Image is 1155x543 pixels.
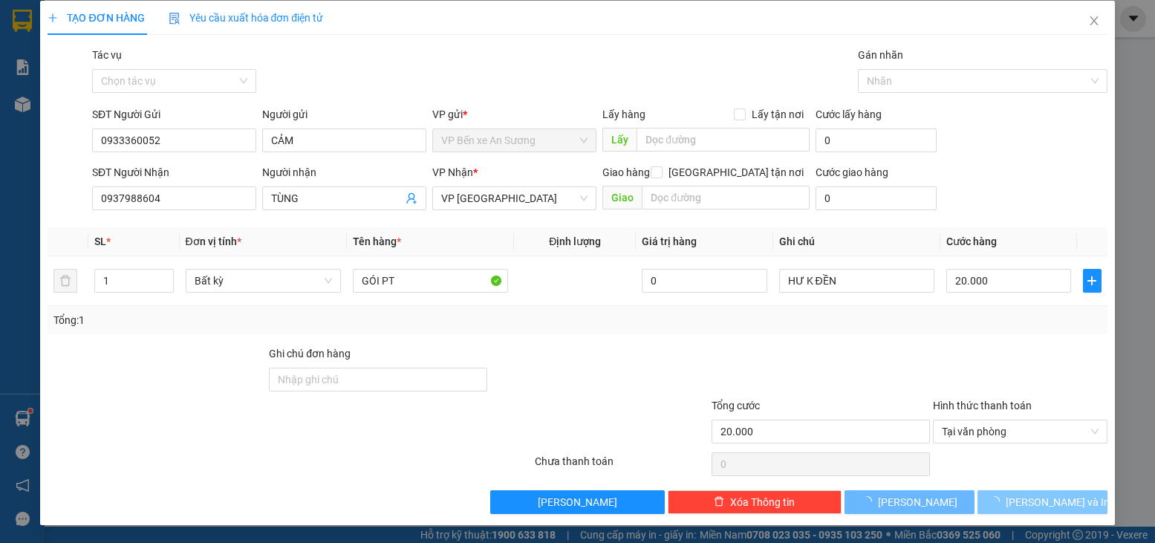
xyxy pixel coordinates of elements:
[4,96,155,105] span: [PERSON_NAME]:
[92,106,256,123] div: SĐT Người Gửi
[845,490,975,514] button: [PERSON_NAME]
[977,490,1107,514] button: [PERSON_NAME] và In
[4,108,91,117] span: In ngày:
[816,166,888,178] label: Cước giao hàng
[117,66,182,75] span: Hotline: 19001152
[946,235,997,247] span: Cước hàng
[538,494,617,510] span: [PERSON_NAME]
[186,235,241,247] span: Đơn vị tính
[117,24,200,42] span: Bến xe [GEOGRAPHIC_DATA]
[406,192,417,204] span: user-add
[816,129,937,152] input: Cước lấy hàng
[533,453,710,479] div: Chưa thanh toán
[862,496,878,507] span: loading
[53,312,446,328] div: Tổng: 1
[816,186,937,210] input: Cước giao hàng
[712,400,760,412] span: Tổng cước
[642,186,809,209] input: Dọc đường
[779,269,934,293] input: Ghi Chú
[269,368,487,391] input: Ghi chú đơn hàng
[933,400,1032,412] label: Hình thức thanh toán
[1084,275,1100,287] span: plus
[602,128,637,152] span: Lấy
[942,420,1098,443] span: Tại văn phòng
[269,348,351,360] label: Ghi chú đơn hàng
[1073,1,1115,42] button: Close
[353,235,401,247] span: Tên hàng
[816,108,882,120] label: Cước lấy hàng
[878,494,957,510] span: [PERSON_NAME]
[94,235,106,247] span: SL
[1083,269,1101,293] button: plus
[40,80,182,92] span: -----------------------------------------
[1006,494,1110,510] span: [PERSON_NAME] và In
[989,496,1006,507] span: loading
[48,13,58,23] span: plus
[602,186,642,209] span: Giao
[117,8,204,21] strong: ĐỒNG PHƯỚC
[74,94,155,105] span: VPAS1209250134
[353,269,508,293] input: VD: Bàn, Ghế
[663,164,810,181] span: [GEOGRAPHIC_DATA] tận nơi
[169,13,180,25] img: icon
[602,166,650,178] span: Giao hàng
[48,12,144,24] span: TẠO ĐƠN HÀNG
[92,49,122,61] label: Tác vụ
[117,45,204,63] span: 01 Võ Văn Truyện, KP.1, Phường 2
[549,235,601,247] span: Định lượng
[33,108,91,117] span: 17:38:02 [DATE]
[262,164,426,181] div: Người nhận
[432,166,473,178] span: VP Nhận
[773,227,940,256] th: Ghi chú
[1088,15,1100,27] span: close
[637,128,809,152] input: Dọc đường
[5,9,71,74] img: logo
[53,269,77,293] button: delete
[441,187,588,209] span: VP Tây Ninh
[262,106,426,123] div: Người gửi
[169,12,324,24] span: Yêu cầu xuất hóa đơn điện tử
[432,106,596,123] div: VP gửi
[642,269,767,293] input: 0
[858,49,903,61] label: Gán nhãn
[490,490,664,514] button: [PERSON_NAME]
[746,106,810,123] span: Lấy tận nơi
[441,129,588,152] span: VP Bến xe An Sương
[602,108,645,120] span: Lấy hàng
[642,235,697,247] span: Giá trị hàng
[92,164,256,181] div: SĐT Người Nhận
[195,270,332,292] span: Bất kỳ
[668,490,842,514] button: deleteXóa Thông tin
[730,494,795,510] span: Xóa Thông tin
[714,496,724,508] span: delete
